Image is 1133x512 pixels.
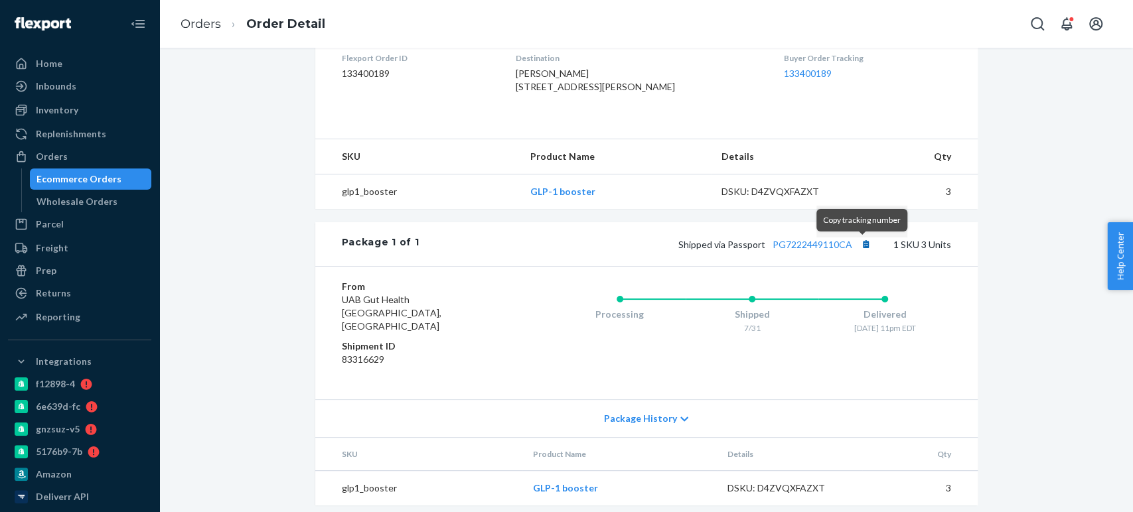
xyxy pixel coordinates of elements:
div: Returns [36,287,71,300]
a: Reporting [8,306,151,328]
img: Flexport logo [15,17,71,31]
a: Ecommerce Orders [30,168,152,190]
div: Ecommerce Orders [37,172,121,186]
div: 1 SKU 3 Units [419,235,950,253]
div: gnzsuz-v5 [36,422,80,436]
dt: Buyer Order Tracking [784,52,951,64]
a: Inventory [8,99,151,121]
div: Freight [36,241,68,255]
th: Details [711,139,857,174]
button: Close Navigation [125,11,151,37]
div: DSKU: D4ZVQXFAZXT [727,481,852,495]
a: 6e639d-fc [8,396,151,417]
span: Copy tracking number [823,215,901,225]
a: Order Detail [246,17,325,31]
button: Integrations [8,351,151,372]
div: Delivered [818,308,951,321]
a: Wholesale Orders [30,191,152,212]
a: gnzsuz-v5 [8,418,151,440]
a: GLP-1 booster [530,186,595,197]
th: Details [717,438,863,471]
a: Amazon [8,464,151,485]
td: glp1_booster [315,470,523,505]
div: Parcel [36,218,64,231]
div: Amazon [36,468,72,481]
span: [PERSON_NAME] [STREET_ADDRESS][PERSON_NAME] [516,68,675,92]
span: UAB Gut Health [GEOGRAPHIC_DATA], [GEOGRAPHIC_DATA] [342,294,441,332]
button: Open notifications [1053,11,1080,37]
a: PG7222449110CA [773,239,852,250]
th: SKU [315,139,520,174]
ol: breadcrumbs [170,5,336,44]
div: f12898-4 [36,377,75,391]
dt: Flexport Order ID [342,52,495,64]
a: Returns [8,283,151,304]
a: Inbounds [8,76,151,97]
dt: Shipment ID [342,340,500,353]
div: Deliverr API [36,490,89,503]
div: DSKU: D4ZVQXFAZXT [721,185,846,198]
div: Home [36,57,62,70]
a: Orders [181,17,221,31]
a: Prep [8,260,151,281]
td: glp1_booster [315,174,520,209]
div: Integrations [36,355,92,368]
div: Shipped [686,308,818,321]
a: Parcel [8,214,151,235]
th: Product Name [522,438,716,471]
dt: From [342,280,500,293]
a: 5176b9-7b [8,441,151,462]
td: 3 [862,470,977,505]
a: 133400189 [784,68,832,79]
button: Copy tracking number [858,235,875,253]
dt: Destination [516,52,763,64]
div: 6e639d-fc [36,400,80,413]
div: 5176b9-7b [36,445,82,458]
button: Help Center [1107,222,1133,290]
div: Inventory [36,103,78,117]
div: Inbounds [36,80,76,93]
th: SKU [315,438,523,471]
div: 7/31 [686,322,818,334]
div: [DATE] 11pm EDT [818,322,951,334]
dd: 133400189 [342,67,495,80]
div: Processing [554,308,686,321]
span: Shipped via Passport [678,239,875,250]
td: 3 [857,174,978,209]
button: Open account menu [1083,11,1109,37]
th: Qty [862,438,977,471]
th: Product Name [520,139,711,174]
div: Reporting [36,310,80,324]
button: Open Search Box [1024,11,1051,37]
a: Freight [8,237,151,259]
div: Orders [36,150,68,163]
a: Replenishments [8,123,151,145]
div: Prep [36,264,56,277]
th: Qty [857,139,978,174]
div: Replenishments [36,127,106,141]
div: Package 1 of 1 [342,235,419,253]
a: Home [8,53,151,74]
a: Deliverr API [8,486,151,507]
div: Wholesale Orders [37,195,117,208]
a: f12898-4 [8,373,151,395]
a: Orders [8,146,151,167]
a: GLP-1 booster [533,482,598,493]
dd: 83316629 [342,353,500,366]
span: Package History [604,412,677,425]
